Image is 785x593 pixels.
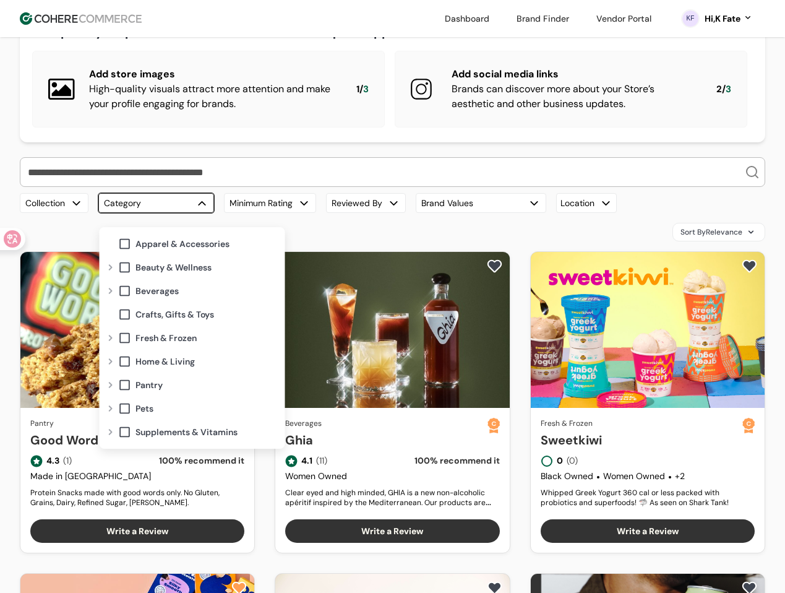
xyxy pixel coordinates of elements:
span: Sort By Relevance [680,227,742,238]
a: Sweetkiwi [541,431,742,449]
a: Good Word [30,431,232,449]
a: Ghia [285,431,487,449]
span: 2 [716,82,722,97]
span: 1 [356,82,359,97]
button: add to favorite [484,257,505,275]
span: Fresh & Frozen [135,332,197,345]
button: Write a Review [30,519,244,543]
span: 3 [363,82,369,97]
button: Write a Review [285,519,499,543]
span: Crafts, Gifts & Toys [135,308,214,321]
span: Pantry [135,379,163,392]
div: Add social media links [452,67,697,82]
span: Beverages [135,285,179,298]
button: add to favorite [739,257,760,275]
svg: 0 percent [681,9,700,28]
div: Hi, K Fate [705,12,740,25]
div: Brands can discover more about your Store’s aesthetic and other business updates. [452,82,697,111]
button: Hi,K Fate [705,12,753,25]
span: Pets [135,402,153,415]
div: Add store images [89,67,337,82]
button: Write a Review [541,519,755,543]
span: Supplements & Vitamins [135,426,238,439]
div: High-quality visuals attract more attention and make your profile engaging for brands. [89,82,337,111]
span: Beauty & Wellness [135,261,212,274]
img: Cohere Logo [20,12,142,25]
span: 3 [726,82,731,97]
span: / [359,82,363,97]
span: Home & Living [135,355,195,368]
span: / [722,82,726,97]
span: Apparel & Accessories [135,238,229,251]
